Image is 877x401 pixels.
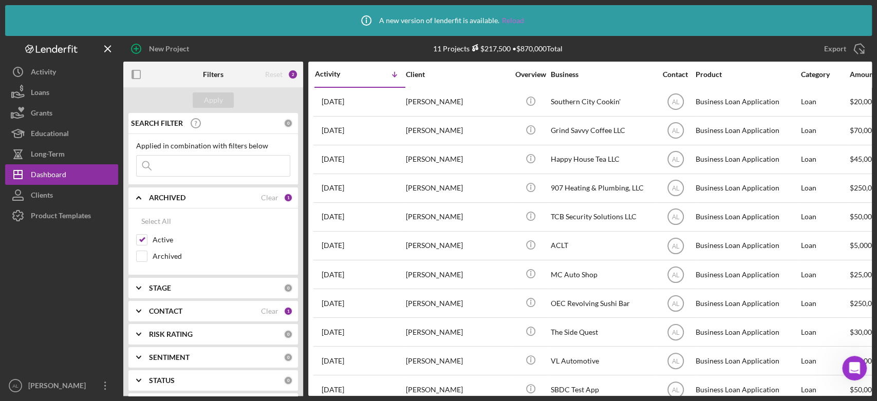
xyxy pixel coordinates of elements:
[26,375,92,398] div: [PERSON_NAME]
[149,39,189,59] div: New Project
[141,211,171,232] div: Select All
[696,175,798,202] div: Business Loan Application
[5,144,118,164] button: Long-Term
[801,290,849,317] div: Loan
[671,329,679,336] text: AL
[16,14,160,64] div: Thanks for reaching out! The numbers there represent days. So for example if you chose 3, then a ...
[140,119,197,142] div: Thank you!
[801,318,849,346] div: Loan
[353,8,524,33] div: A new version of lenderfit is available.
[801,347,849,374] div: Loan
[671,300,679,307] text: AL
[824,39,846,59] div: Export
[322,386,344,394] time: 2024-09-13 18:17
[29,6,46,22] img: Profile image for Operator
[153,235,290,245] label: Active
[322,357,344,365] time: 2025-06-26 04:21
[696,347,798,374] div: Business Loan Application
[149,330,193,338] b: RISK RATING
[149,284,171,292] b: STAGE
[801,146,849,173] div: Loan
[32,304,41,312] button: Gif picker
[5,185,118,205] button: Clients
[551,88,654,116] div: Southern City Cookin'
[696,232,798,259] div: Business Loan Application
[406,232,509,259] div: [PERSON_NAME]
[193,92,234,108] button: Apply
[31,103,52,126] div: Grants
[696,261,798,288] div: Business Loan Application
[265,70,283,79] div: Reset
[284,283,293,293] div: 0
[850,97,876,106] span: $20,000
[671,127,679,135] text: AL
[136,211,176,232] button: Select All
[16,277,123,299] textarea: Tell us more…
[31,185,53,208] div: Clients
[406,146,509,173] div: [PERSON_NAME]
[5,164,118,185] button: Dashboard
[8,214,197,315] div: Operator says…
[551,175,654,202] div: 907 Heating & Plumbing, LLC
[850,241,872,250] span: $5,000
[31,62,56,85] div: Activity
[16,186,160,206] div: Help [PERSON_NAME] understand how they’re doing:
[322,271,344,279] time: 2025-07-18 00:58
[49,244,63,259] span: Bad
[123,39,199,59] button: New Project
[261,307,278,315] div: Clear
[65,304,73,312] button: Start recording
[696,70,798,79] div: Product
[696,146,798,173] div: Business Loan Application
[284,193,293,202] div: 1
[801,232,849,259] div: Loan
[5,123,118,144] button: Educational
[284,353,293,362] div: 0
[696,318,798,346] div: Business Loan Application
[50,10,86,17] h1: Operator
[19,225,141,237] div: Rate your conversation
[31,144,65,167] div: Long-Term
[656,70,695,79] div: Contact
[801,117,849,144] div: Loan
[203,70,223,79] b: Filters
[696,88,798,116] div: Business Loan Application
[97,244,111,259] span: Great
[801,261,849,288] div: Loan
[73,244,87,259] span: OK
[7,4,26,24] button: go back
[123,277,144,298] div: Submit
[801,203,849,231] div: Loan
[5,82,118,103] button: Loans
[470,44,511,53] div: $217,500
[49,304,57,312] button: Upload attachment
[149,376,175,385] b: STATUS
[551,318,654,346] div: The Side Quest
[850,155,876,163] span: $45,000
[12,383,18,389] text: AL
[204,92,223,108] div: Apply
[671,271,679,278] text: AL
[406,70,509,79] div: Client
[671,387,679,394] text: AL
[5,205,118,226] a: Product Templates
[31,123,69,146] div: Educational
[16,304,24,312] button: Emoji picker
[8,150,197,181] div: Christina says…
[406,203,509,231] div: [PERSON_NAME]
[31,205,91,228] div: Product Templates
[850,270,876,279] span: $25,000
[551,203,654,231] div: TCB Security Solutions LLC
[322,213,344,221] time: 2025-08-03 20:24
[31,82,49,105] div: Loans
[322,299,344,308] time: 2025-07-17 21:36
[850,212,876,221] span: $50,000
[551,146,654,173] div: Happy House Tea LLC
[696,290,798,317] div: Business Loan Application
[9,282,197,300] textarea: Message…
[671,156,679,163] text: AL
[284,376,293,385] div: 0
[322,155,344,163] time: 2025-08-13 21:19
